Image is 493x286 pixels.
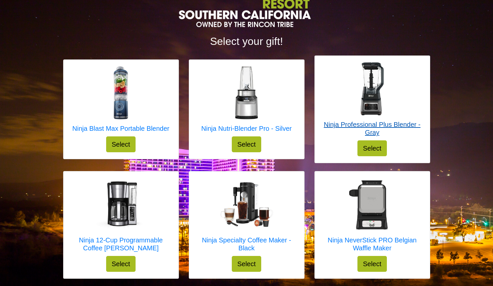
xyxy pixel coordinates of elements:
[201,66,292,136] a: Ninja Nutri-Blender Pro - Silver Ninja Nutri-Blender Pro - Silver
[220,182,273,227] img: Ninja Specialty Coffee Maker - Black
[357,140,387,156] button: Select
[63,35,430,48] h2: Select your gift!
[95,178,147,231] img: Ninja 12-Cup Programmable Coffee Brewer
[72,66,169,136] a: Ninja Blast Max Portable Blender Ninja Blast Max Portable Blender
[357,256,387,272] button: Select
[106,256,136,272] button: Select
[72,125,169,132] h5: Ninja Blast Max Portable Blender
[220,66,273,119] img: Ninja Nutri-Blender Pro - Silver
[346,178,399,231] img: Ninja NeverStick PRO Belgian Waffle Maker
[201,125,292,132] h5: Ninja Nutri-Blender Pro - Silver
[321,121,423,136] h5: Ninja Professional Plus Blender - Gray
[321,62,423,140] a: Ninja Professional Plus Blender - Gray Ninja Professional Plus Blender - Gray
[321,236,423,252] h5: Ninja NeverStick PRO Belgian Waffle Maker
[106,136,136,152] button: Select
[196,236,298,252] h5: Ninja Specialty Coffee Maker - Black
[321,178,423,256] a: Ninja NeverStick PRO Belgian Waffle Maker Ninja NeverStick PRO Belgian Waffle Maker
[196,178,298,256] a: Ninja Specialty Coffee Maker - Black Ninja Specialty Coffee Maker - Black
[232,136,262,152] button: Select
[70,178,172,256] a: Ninja 12-Cup Programmable Coffee Brewer Ninja 12-Cup Programmable Coffee [PERSON_NAME]
[346,62,399,115] img: Ninja Professional Plus Blender - Gray
[232,256,262,272] button: Select
[70,236,172,252] h5: Ninja 12-Cup Programmable Coffee [PERSON_NAME]
[94,66,147,119] img: Ninja Blast Max Portable Blender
